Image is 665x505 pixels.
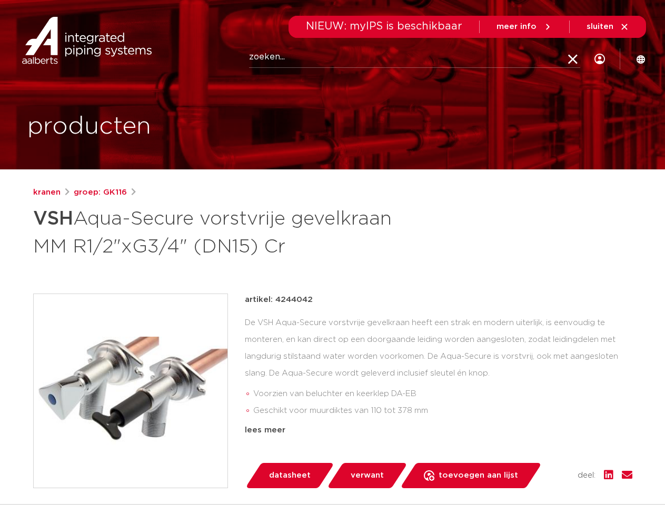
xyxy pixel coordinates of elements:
[34,294,227,488] img: Product Image for VSH Aqua-Secure vorstvrije gevelkraan MM R1/2"xG3/4" (DN15) Cr
[306,21,462,32] span: NIEUW: myIPS is beschikbaar
[253,386,632,402] li: Voorzien van beluchter en keerklep DA-EB
[33,186,61,199] a: kranen
[326,463,408,488] a: verwant
[253,402,632,419] li: Geschikt voor muurdiktes van 110 tot 378 mm
[578,469,595,482] span: deel:
[439,467,518,484] span: toevoegen aan lijst
[245,294,313,306] p: artikel: 4244042
[27,110,151,144] h1: producten
[351,467,384,484] span: verwant
[245,315,632,420] div: De VSH Aqua-Secure vorstvrije gevelkraan heeft een strak en modern uiterlijk, is eenvoudig te mon...
[249,47,580,68] input: zoeken...
[587,23,613,31] span: sluiten
[245,424,632,437] div: lees meer
[269,467,311,484] span: datasheet
[33,203,429,260] h1: Aqua-Secure vorstvrije gevelkraan MM R1/2"xG3/4" (DN15) Cr
[74,186,127,199] a: groep: GK116
[497,22,552,32] a: meer info
[33,209,73,228] strong: VSH
[587,22,629,32] a: sluiten
[245,463,334,488] a: datasheet
[497,23,537,31] span: meer info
